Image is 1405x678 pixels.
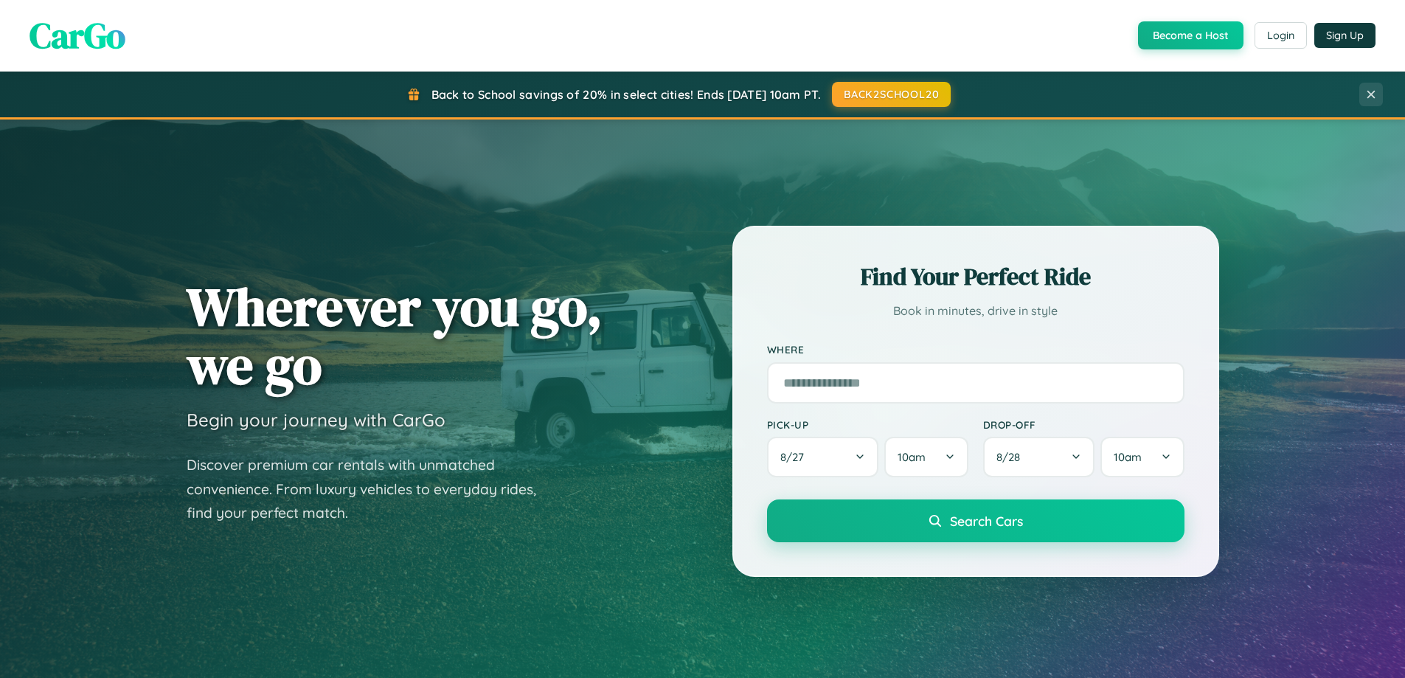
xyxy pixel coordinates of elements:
label: Pick-up [767,418,968,431]
label: Where [767,344,1184,356]
label: Drop-off [983,418,1184,431]
p: Book in minutes, drive in style [767,300,1184,322]
span: 8 / 28 [996,450,1027,464]
h3: Begin your journey with CarGo [187,409,445,431]
span: 10am [898,450,926,464]
button: 10am [884,437,968,477]
button: Become a Host [1138,21,1243,49]
h1: Wherever you go, we go [187,277,603,394]
button: 8/28 [983,437,1095,477]
span: CarGo [30,11,125,60]
button: Search Cars [767,499,1184,542]
button: 10am [1100,437,1184,477]
button: 8/27 [767,437,879,477]
span: Search Cars [950,513,1023,529]
span: Back to School savings of 20% in select cities! Ends [DATE] 10am PT. [431,87,821,102]
h2: Find Your Perfect Ride [767,260,1184,293]
span: 10am [1114,450,1142,464]
span: 8 / 27 [780,450,811,464]
button: Sign Up [1314,23,1375,48]
button: BACK2SCHOOL20 [832,82,951,107]
button: Login [1255,22,1307,49]
p: Discover premium car rentals with unmatched convenience. From luxury vehicles to everyday rides, ... [187,453,555,525]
